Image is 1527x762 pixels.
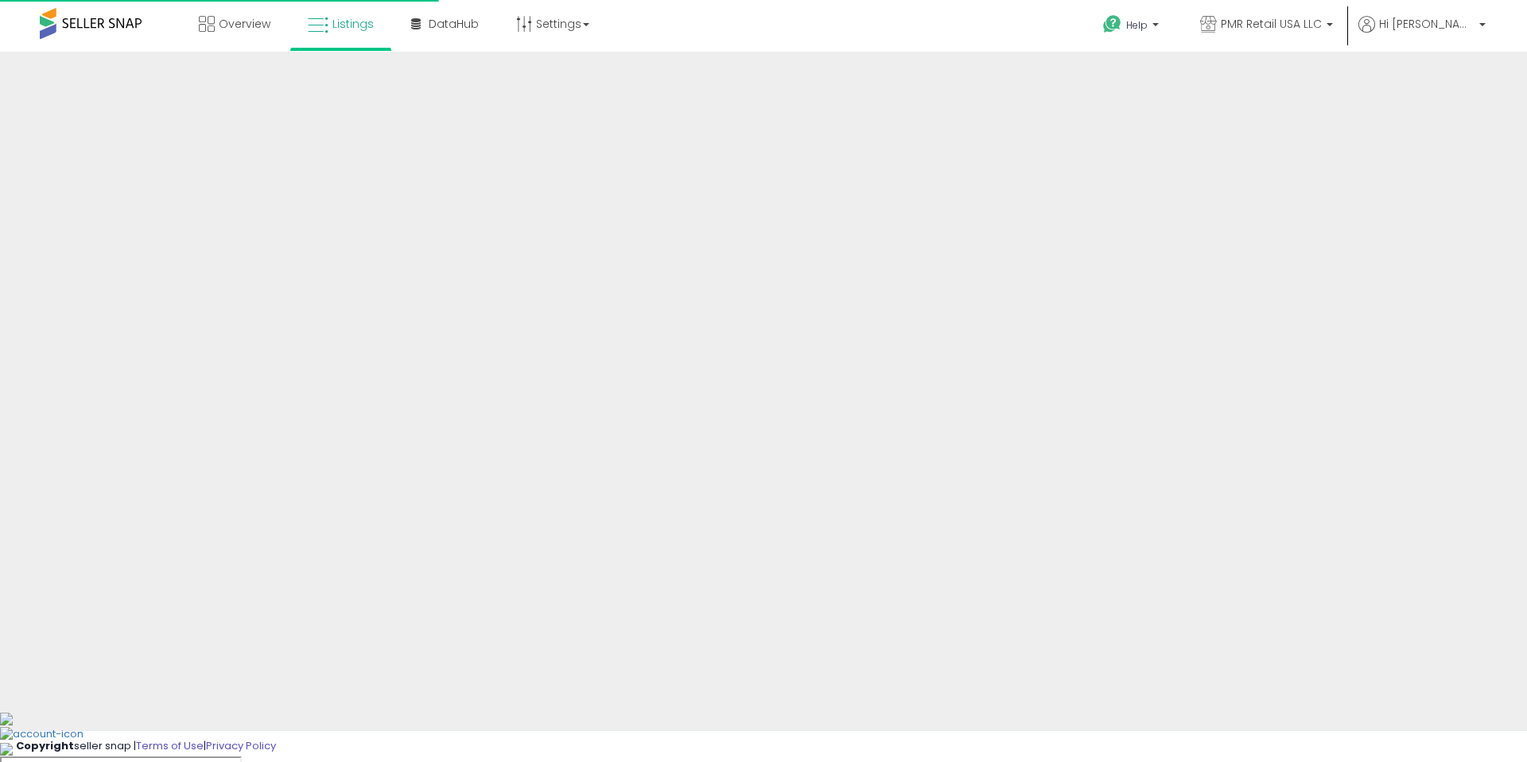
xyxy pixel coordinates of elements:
a: Help [1090,2,1175,52]
a: Hi [PERSON_NAME] [1358,16,1486,52]
span: DataHub [429,16,479,32]
span: Hi [PERSON_NAME] [1379,16,1475,32]
span: PMR Retail USA LLC [1221,16,1322,32]
span: Help [1126,18,1148,32]
span: Listings [332,16,374,32]
i: Get Help [1102,14,1122,34]
span: Overview [219,16,270,32]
